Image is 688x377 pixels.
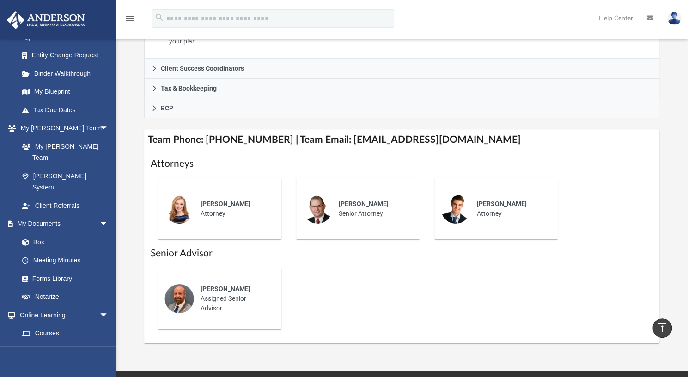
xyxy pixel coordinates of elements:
span: Client Success Coordinators [161,65,244,72]
a: Video Training [13,342,113,361]
a: Courses [13,324,118,343]
span: [PERSON_NAME] [339,200,389,207]
img: thumbnail [164,284,194,313]
img: thumbnail [303,194,332,224]
i: menu [125,13,136,24]
a: Notarize [13,288,118,306]
span: Tax & Bookkeeping [161,85,217,91]
a: BCP [144,98,659,118]
a: Client Referrals [13,196,118,215]
span: BCP [161,105,173,111]
span: arrow_drop_down [99,119,118,138]
div: Assigned Senior Advisor [194,278,275,320]
img: Anderson Advisors Platinum Portal [4,11,88,29]
a: Tax Due Dates [13,101,122,119]
a: Binder Walkthrough [13,64,122,83]
div: Attorney [194,193,275,225]
a: Box [13,233,113,251]
span: [PERSON_NAME] [201,200,250,207]
span: arrow_drop_down [99,215,118,234]
a: My [PERSON_NAME] Teamarrow_drop_down [6,119,118,138]
span: [PERSON_NAME] [201,285,250,292]
img: thumbnail [441,194,470,224]
a: Forms Library [13,269,113,288]
span: arrow_drop_down [99,306,118,325]
a: Client Success Coordinators [144,59,659,79]
h1: Senior Advisor [151,247,653,260]
a: Entity Change Request [13,46,122,65]
span: [PERSON_NAME] [477,200,527,207]
a: My [PERSON_NAME] Team [13,137,113,167]
a: menu [125,18,136,24]
a: Meeting Minutes [13,251,118,270]
a: Tax & Bookkeeping [144,79,659,98]
a: My Blueprint [13,83,118,101]
a: My Documentsarrow_drop_down [6,215,118,233]
a: vertical_align_top [652,318,672,338]
a: [PERSON_NAME] System [13,167,118,196]
img: User Pic [667,12,681,25]
h4: Team Phone: [PHONE_NUMBER] | Team Email: [EMAIL_ADDRESS][DOMAIN_NAME] [144,129,659,150]
i: search [154,12,164,23]
h1: Attorneys [151,157,653,170]
a: Online Learningarrow_drop_down [6,306,118,324]
div: Attorney [470,193,551,225]
img: thumbnail [164,194,194,224]
div: Senior Attorney [332,193,413,225]
i: vertical_align_top [657,322,668,333]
